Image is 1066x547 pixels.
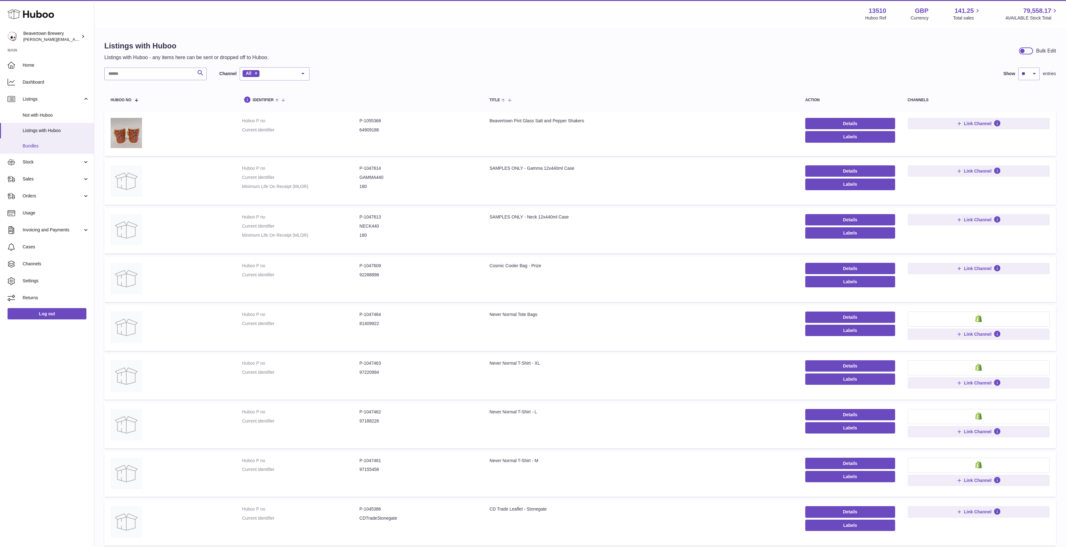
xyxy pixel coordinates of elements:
span: Usage [23,210,89,216]
span: Cases [23,244,89,250]
dt: Current identifier [242,272,359,278]
dt: Current identifier [242,418,359,424]
img: shopify-small.png [975,363,982,371]
img: Never Normal Tote Bags [111,312,142,343]
a: Details [805,360,895,372]
span: Link Channel [964,509,992,515]
button: Labels [805,422,895,434]
span: title [489,98,500,102]
button: Link Channel [908,426,1050,437]
button: Labels [805,179,895,190]
dd: P-1047462 [359,409,477,415]
dd: 97188226 [359,418,477,424]
button: Link Channel [908,263,1050,274]
img: shopify-small.png [975,461,982,468]
img: Never Normal T-Shirt - XL [111,360,142,392]
span: Link Channel [964,380,992,386]
span: identifier [253,98,274,102]
dd: P-1047609 [359,263,477,269]
span: Total sales [953,15,981,21]
span: Sales [23,176,83,182]
div: Never Normal T-Shirt - XL [489,360,793,366]
dt: Minimum Life On Receipt (MLOR) [242,184,359,190]
dd: 92288898 [359,272,477,278]
dt: Huboo P no [242,214,359,220]
img: SAMPLES ONLY - Neck 12x440ml Case [111,214,142,246]
a: Details [805,214,895,225]
img: Cosmic Cooler Bag - Prize [111,263,142,294]
dt: Current identifier [242,321,359,327]
span: [PERSON_NAME][EMAIL_ADDRESS][PERSON_NAME][DOMAIN_NAME] [23,37,160,42]
strong: 13510 [869,7,886,15]
span: Stock [23,159,83,165]
div: SAMPLES ONLY - Gamma 12x440ml Case [489,165,793,171]
span: Settings [23,278,89,284]
button: Labels [805,276,895,287]
a: Details [805,409,895,420]
span: Invoicing and Payments [23,227,83,233]
a: 141.25 Total sales [953,7,981,21]
button: Labels [805,471,895,482]
img: Never Normal T-Shirt - L [111,409,142,440]
button: Link Channel [908,118,1050,129]
span: entries [1043,71,1056,77]
dt: Huboo P no [242,409,359,415]
span: Home [23,62,89,68]
dd: P-1047614 [359,165,477,171]
img: Beavertown Pint Glass Salt and Pepper Shakers [111,118,142,148]
img: shopify-small.png [975,315,982,322]
span: Link Channel [964,429,992,434]
div: action [805,98,895,102]
dd: P-1047461 [359,458,477,464]
dt: Huboo P no [242,165,359,171]
span: Link Channel [964,478,992,483]
span: 141.25 [954,7,974,15]
dd: 180 [359,232,477,238]
dt: Huboo P no [242,263,359,269]
span: Dashboard [23,79,89,85]
dd: P-1047464 [359,312,477,318]
strong: GBP [915,7,928,15]
dd: P-1047463 [359,360,477,366]
div: Beavertown Brewery [23,30,80,42]
a: Details [805,506,895,517]
span: Link Channel [964,217,992,223]
button: Labels [805,373,895,385]
dd: CDTradeStonegate [359,515,477,521]
span: AVAILABLE Stock Total [1005,15,1058,21]
div: Never Normal T-Shirt - L [489,409,793,415]
dt: Current identifier [242,515,359,521]
div: Huboo Ref [865,15,886,21]
button: Link Channel [908,475,1050,486]
div: channels [908,98,1050,102]
a: Details [805,165,895,177]
a: Details [805,118,895,129]
span: Channels [23,261,89,267]
span: Link Channel [964,121,992,126]
button: Labels [805,227,895,239]
button: Labels [805,131,895,142]
dd: 97155458 [359,467,477,472]
dt: Current identifier [242,467,359,472]
dt: Current identifier [242,174,359,180]
label: Channel [219,71,237,77]
button: Link Channel [908,329,1050,340]
dt: Current identifier [242,223,359,229]
div: CD Trade Leaflet - Stonegate [489,506,793,512]
a: Log out [8,308,86,319]
img: Never Normal T-Shirt - M [111,458,142,489]
h1: Listings with Huboo [104,41,269,51]
dd: P-1045386 [359,506,477,512]
dt: Huboo P no [242,506,359,512]
p: Listings with Huboo - any items here can be sent or dropped off to Huboo. [104,54,269,61]
div: Beavertown Pint Glass Salt and Pepper Shakers [489,118,793,124]
a: Details [805,458,895,469]
dt: Minimum Life On Receipt (MLOR) [242,232,359,238]
dt: Current identifier [242,127,359,133]
div: Never Normal T-Shirt - M [489,458,793,464]
img: shopify-small.png [975,412,982,420]
span: Link Channel [964,331,992,337]
dt: Huboo P no [242,360,359,366]
span: Returns [23,295,89,301]
button: Link Channel [908,377,1050,389]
